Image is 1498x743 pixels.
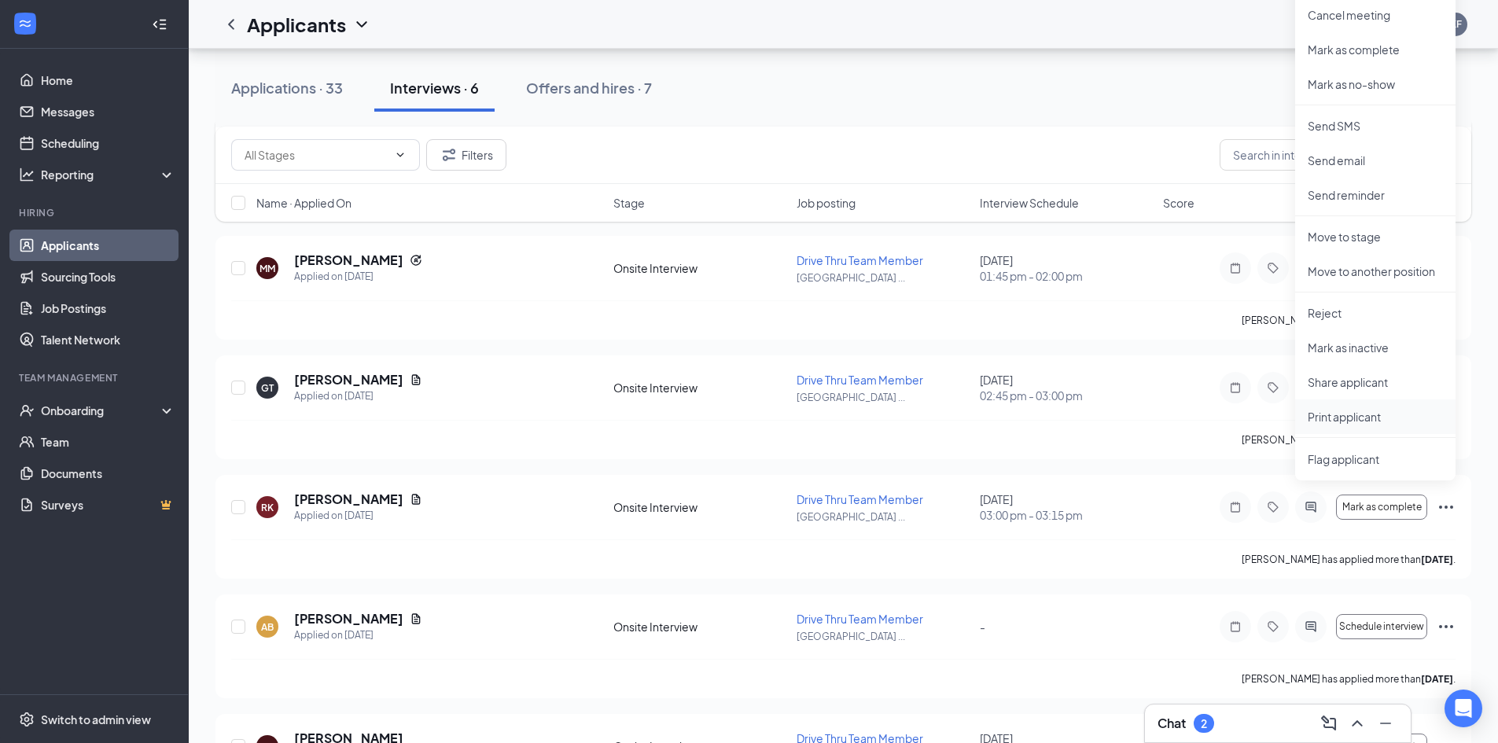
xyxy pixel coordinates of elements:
svg: ChevronDown [352,15,371,34]
svg: Tag [1264,381,1283,394]
div: Applied on [DATE] [294,508,422,524]
span: 01:45 pm - 02:00 pm [980,268,1154,284]
span: Drive Thru Team Member [797,373,923,387]
svg: Ellipses [1437,498,1456,517]
p: Send SMS [1308,118,1443,134]
a: Home [41,64,175,96]
svg: UserCheck [19,403,35,418]
span: Interview Schedule [980,195,1079,211]
span: Drive Thru Team Member [797,253,923,267]
input: All Stages [245,146,388,164]
svg: ActiveChat [1301,620,1320,633]
a: SurveysCrown [41,489,175,520]
a: Messages [41,96,175,127]
p: [GEOGRAPHIC_DATA] ... [797,630,970,643]
div: Onsite Interview [613,260,787,276]
div: Hiring [19,206,172,219]
svg: Collapse [152,17,167,32]
p: [PERSON_NAME] has applied more than . [1242,314,1456,327]
span: 03:00 pm - 03:15 pm [980,507,1154,523]
div: Interviews · 6 [390,78,479,97]
div: [DATE] [980,372,1154,403]
h5: [PERSON_NAME] [294,252,403,269]
div: [DATE] [980,491,1154,523]
div: AB [261,620,274,634]
div: KF [1450,17,1462,31]
svg: Note [1226,620,1245,633]
a: Documents [41,458,175,489]
p: [GEOGRAPHIC_DATA] ... [797,391,970,404]
div: Onsite Interview [613,499,787,515]
svg: ChevronLeft [222,15,241,34]
div: RK [261,501,274,514]
div: Onsite Interview [613,619,787,634]
svg: Note [1226,501,1245,513]
svg: Note [1226,381,1245,394]
span: Job posting [797,195,856,211]
h5: [PERSON_NAME] [294,491,403,508]
svg: ChevronDown [394,149,407,161]
span: Stage [613,195,645,211]
button: ChevronUp [1345,711,1370,736]
div: Applications · 33 [231,78,343,97]
h5: [PERSON_NAME] [294,371,403,388]
span: Score [1163,195,1194,211]
div: Onsite Interview [613,380,787,395]
svg: ComposeMessage [1319,714,1338,733]
a: Talent Network [41,324,175,355]
svg: Filter [440,145,458,164]
div: Applied on [DATE] [294,388,422,404]
a: Scheduling [41,127,175,159]
b: [DATE] [1421,554,1453,565]
div: Offers and hires · 7 [526,78,652,97]
p: [PERSON_NAME] has applied more than . [1242,553,1456,566]
div: GT [261,381,274,395]
h1: Applicants [247,11,346,38]
button: Filter Filters [426,139,506,171]
span: Name · Applied On [256,195,351,211]
b: [DATE] [1421,673,1453,685]
div: Switch to admin view [41,712,151,727]
svg: Note [1226,262,1245,274]
svg: Document [410,493,422,506]
a: Sourcing Tools [41,261,175,292]
svg: ActiveChat [1301,501,1320,513]
svg: WorkstreamLogo [17,16,33,31]
button: Minimize [1373,711,1398,736]
div: [DATE] [980,252,1154,284]
svg: Tag [1264,262,1283,274]
svg: Reapply [410,254,422,267]
span: Mark as complete [1342,502,1422,513]
span: Schedule interview [1339,621,1424,632]
div: 2 [1201,717,1207,730]
span: - [980,620,985,634]
svg: Document [410,373,422,386]
svg: Tag [1264,501,1283,513]
p: [GEOGRAPHIC_DATA] ... [797,510,970,524]
a: Team [41,426,175,458]
input: Search in interviews [1220,139,1456,171]
svg: Analysis [19,167,35,182]
div: Onboarding [41,403,162,418]
span: 02:45 pm - 03:00 pm [980,388,1154,403]
p: [PERSON_NAME] has applied more than . [1242,672,1456,686]
span: Drive Thru Team Member [797,492,923,506]
h5: [PERSON_NAME] [294,610,403,627]
svg: Ellipses [1437,617,1456,636]
svg: Tag [1264,620,1283,633]
h3: Chat [1158,715,1186,732]
a: Applicants [41,230,175,261]
div: Team Management [19,371,172,384]
button: ComposeMessage [1316,711,1342,736]
div: MM [259,262,275,275]
p: [PERSON_NAME] has applied more than . [1242,433,1456,447]
p: Send email [1308,153,1443,168]
svg: Settings [19,712,35,727]
a: Job Postings [41,292,175,324]
p: [GEOGRAPHIC_DATA] ... [797,271,970,285]
svg: ChevronUp [1348,714,1367,733]
svg: Minimize [1376,714,1395,733]
div: Open Intercom Messenger [1445,690,1482,727]
span: Drive Thru Team Member [797,612,923,626]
